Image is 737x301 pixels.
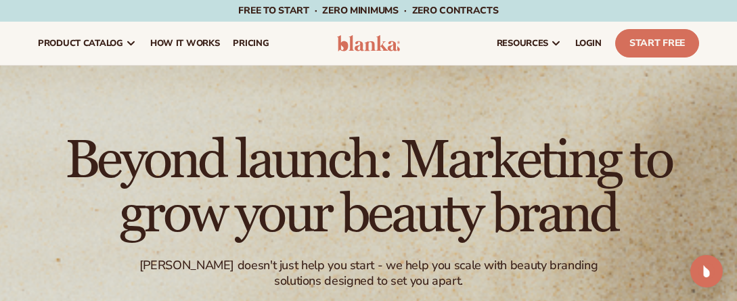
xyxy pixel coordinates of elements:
[690,255,723,287] div: Open Intercom Messenger
[575,38,602,49] span: LOGIN
[497,38,548,49] span: resources
[143,22,227,65] a: How It Works
[233,38,269,49] span: pricing
[31,22,143,65] a: product catalog
[568,22,608,65] a: LOGIN
[226,22,275,65] a: pricing
[615,29,699,57] a: Start Free
[11,133,726,241] h1: Beyond launch: Marketing to grow your beauty brand
[238,4,498,17] span: Free to start · ZERO minimums · ZERO contracts
[130,258,607,290] div: [PERSON_NAME] doesn't just help you start - we help you scale with beauty branding solutions desi...
[490,22,568,65] a: resources
[38,38,123,49] span: product catalog
[337,35,400,51] img: logo
[150,38,220,49] span: How It Works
